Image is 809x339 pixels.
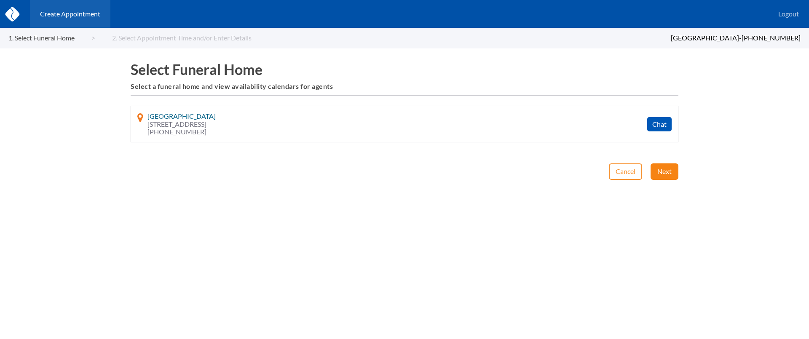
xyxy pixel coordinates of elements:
[651,163,678,179] button: Next
[647,117,672,131] button: Chat
[742,34,801,42] span: [PHONE_NUMBER]
[147,112,216,120] span: [GEOGRAPHIC_DATA]
[147,120,216,128] span: [STREET_ADDRESS]
[147,128,216,136] span: [PHONE_NUMBER]
[671,34,742,42] span: [GEOGRAPHIC_DATA] -
[131,61,678,77] h1: Select Funeral Home
[8,34,95,42] a: 1. Select Funeral Home
[131,83,678,90] h6: Select a funeral home and view availability calendars for agents
[609,163,642,179] button: Cancel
